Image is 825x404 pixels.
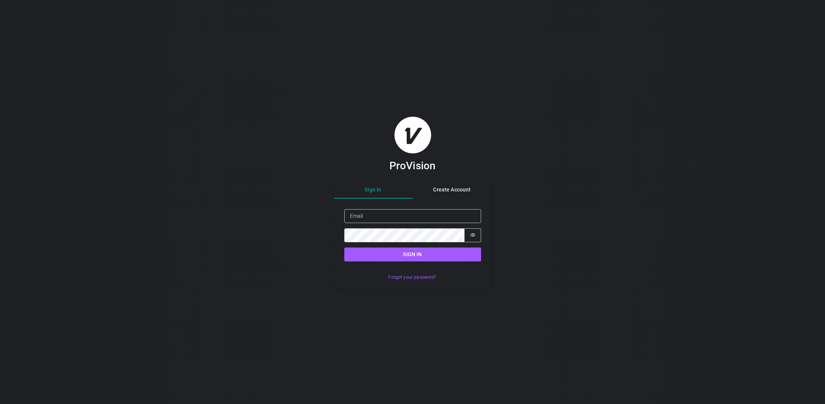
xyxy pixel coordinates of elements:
[413,182,492,199] button: Create Account
[344,248,481,261] button: Sign in
[465,228,481,242] button: Show password
[334,182,413,199] button: Sign In
[389,159,436,172] h3: ProVision
[344,209,481,223] input: Email
[384,272,441,283] button: Forgot your password?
